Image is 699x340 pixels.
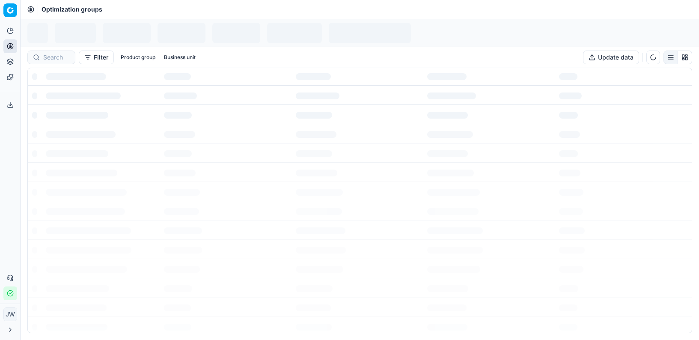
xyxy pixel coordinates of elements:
button: JW [3,307,17,321]
input: Search [43,53,70,62]
button: Business unit [161,52,199,63]
button: Filter [79,51,114,64]
button: Product group [117,52,159,63]
span: Optimization groups [42,5,102,14]
span: JW [4,308,17,321]
button: Update data [583,51,639,64]
nav: breadcrumb [42,5,102,14]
